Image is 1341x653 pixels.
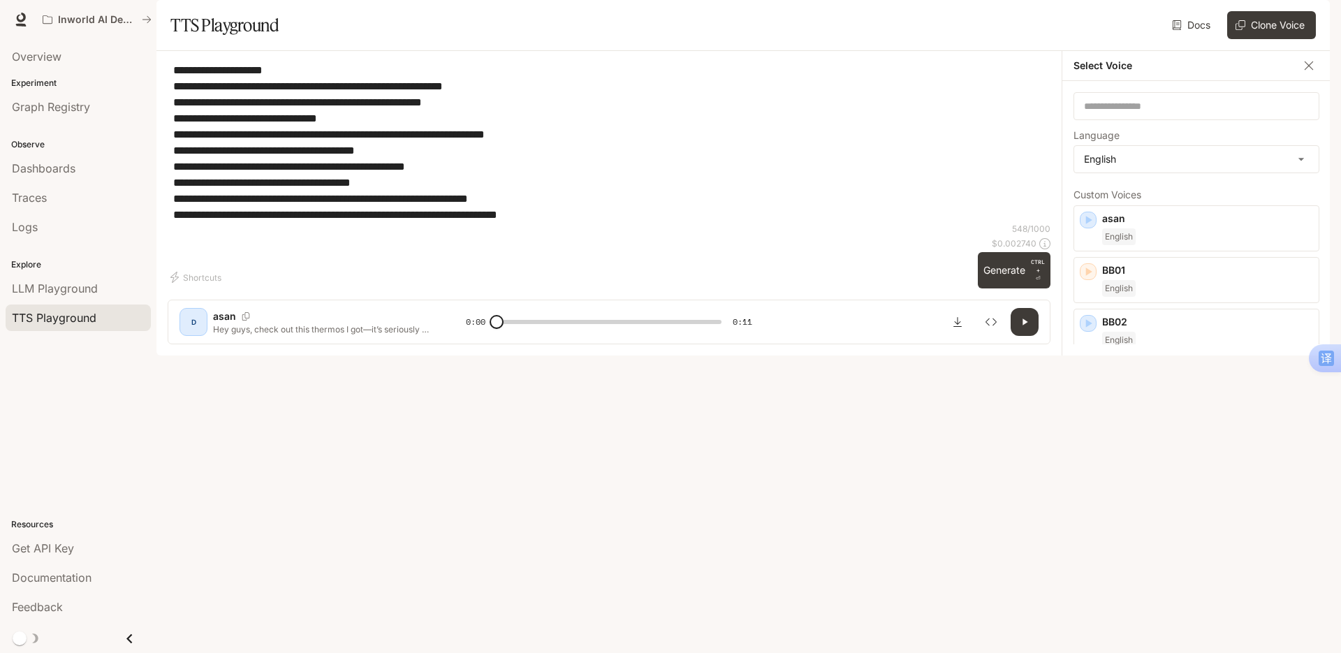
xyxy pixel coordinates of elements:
p: Inworld AI Demos [58,14,136,26]
span: 0:11 [733,315,752,329]
p: Hey guys, check out this thermos I got—it’s seriously so pretty! If you need one too, here’s a gr... [213,323,432,335]
a: Docs [1169,11,1216,39]
span: 0:00 [466,315,485,329]
p: BB01 [1102,263,1313,277]
button: Copy Voice ID [236,312,256,321]
p: Custom Voices [1073,190,1319,200]
div: D [182,311,205,333]
p: Language [1073,131,1120,140]
p: BB02 [1102,315,1313,329]
button: Download audio [944,308,972,336]
button: Shortcuts [168,266,227,288]
h1: TTS Playground [170,11,279,39]
button: All workspaces [36,6,158,34]
p: asan [1102,212,1313,226]
div: English [1074,146,1319,173]
button: GenerateCTRL +⏎ [978,252,1050,288]
p: ⏎ [1031,258,1045,283]
span: English [1102,228,1136,245]
button: Inspect [977,308,1005,336]
p: CTRL + [1031,258,1045,274]
button: Clone Voice [1227,11,1316,39]
p: asan [213,309,236,323]
span: English [1102,280,1136,297]
span: English [1102,332,1136,348]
